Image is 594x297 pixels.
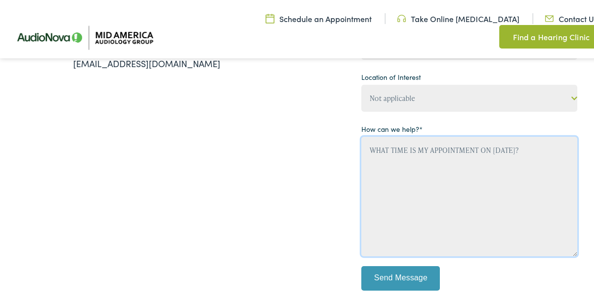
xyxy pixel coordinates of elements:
img: utility icon [397,11,406,22]
a: [EMAIL_ADDRESS][DOMAIN_NAME] [73,55,220,68]
label: Location of Interest [361,70,421,80]
a: Take Online [MEDICAL_DATA] [397,11,519,22]
img: utility icon [266,11,274,22]
img: utility icon [545,11,554,22]
label: How can we help? [361,122,423,132]
input: Send Message [361,264,440,289]
a: Schedule an Appointment [266,11,372,22]
img: utility icon [499,29,508,41]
